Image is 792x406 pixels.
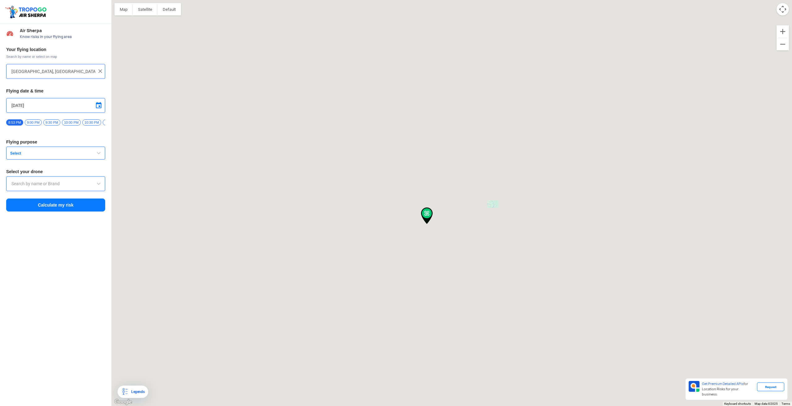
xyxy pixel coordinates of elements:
h3: Flying purpose [6,140,105,144]
img: Legends [121,388,129,395]
span: 9:00 PM [25,119,42,126]
span: 9:30 PM [43,119,60,126]
button: Zoom out [777,38,789,50]
span: Air Sherpa [20,28,105,33]
span: 10:30 PM [82,119,101,126]
a: Terms [781,402,790,405]
div: Request [757,382,784,391]
h3: Your flying location [6,47,105,52]
span: Search by name or select on map [6,54,105,59]
span: Map data ©2025 [755,402,778,405]
div: Legends [129,388,144,395]
img: Premium APIs [689,381,699,392]
button: Map camera controls [777,3,789,15]
a: Open this area in Google Maps (opens a new window) [113,398,133,406]
span: Get Premium Detailed APIs [702,382,743,386]
input: Select Date [11,102,100,109]
button: Show satellite imagery [133,3,157,15]
button: Show street map [114,3,133,15]
h3: Select your drone [6,169,105,174]
img: Risk Scores [6,30,14,37]
button: Calculate my risk [6,199,105,212]
input: Search by name or Brand [11,180,100,187]
input: Search your flying location [11,68,95,75]
button: Keyboard shortcuts [724,402,751,406]
button: Select [6,147,105,160]
img: Google [113,398,133,406]
span: 10:00 PM [62,119,81,126]
button: Zoom in [777,25,789,38]
span: 8:53 PM [6,119,23,126]
span: Know risks in your flying area [20,34,105,39]
span: Select [8,151,85,156]
span: 11:00 PM [103,119,122,126]
img: ic_close.png [97,68,103,74]
h3: Flying date & time [6,89,105,93]
img: ic_tgdronemaps.svg [5,5,49,19]
div: for Location Risks for your business. [699,381,757,397]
